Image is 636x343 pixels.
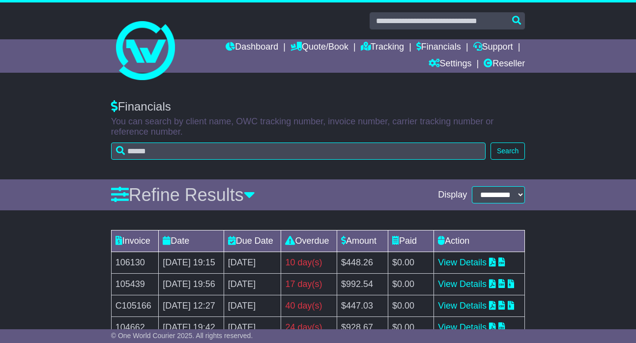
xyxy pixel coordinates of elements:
a: View Details [438,301,487,311]
span: Display [438,190,467,200]
td: Amount [337,230,388,252]
td: [DATE] 19:56 [159,274,224,295]
a: Tracking [361,39,404,56]
a: Settings [429,56,472,73]
a: View Details [438,322,487,332]
td: [DATE] 12:27 [159,295,224,317]
a: View Details [438,257,487,267]
td: 104662 [111,317,158,339]
a: Support [473,39,513,56]
td: $992.54 [337,274,388,295]
p: You can search by client name, OWC tracking number, invoice number, carrier tracking number or re... [111,116,525,138]
td: $448.26 [337,252,388,274]
a: View Details [438,279,487,289]
td: [DATE] [224,252,281,274]
td: [DATE] 19:42 [159,317,224,339]
td: $447.03 [337,295,388,317]
td: $0.00 [388,252,434,274]
div: Financials [111,100,525,114]
span: © One World Courier 2025. All rights reserved. [111,332,253,340]
a: Refine Results [111,185,255,205]
td: Date [159,230,224,252]
td: 106130 [111,252,158,274]
td: C105166 [111,295,158,317]
td: [DATE] [224,317,281,339]
div: 17 day(s) [285,278,333,291]
td: Action [434,230,525,252]
td: Due Date [224,230,281,252]
div: 10 day(s) [285,256,333,269]
td: $0.00 [388,317,434,339]
td: [DATE] [224,274,281,295]
td: $0.00 [388,274,434,295]
td: [DATE] [224,295,281,317]
td: 105439 [111,274,158,295]
td: $0.00 [388,295,434,317]
td: [DATE] 19:15 [159,252,224,274]
td: Overdue [281,230,337,252]
a: Financials [416,39,461,56]
td: Paid [388,230,434,252]
div: 40 day(s) [285,299,333,313]
div: 24 day(s) [285,321,333,334]
a: Quote/Book [290,39,348,56]
a: Reseller [484,56,525,73]
a: Dashboard [226,39,278,56]
td: $928.67 [337,317,388,339]
td: Invoice [111,230,158,252]
button: Search [491,143,525,160]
